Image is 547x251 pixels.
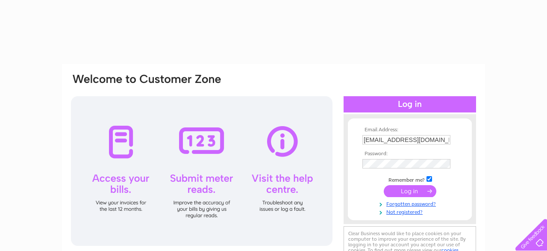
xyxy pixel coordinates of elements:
a: Not registered? [362,207,459,216]
a: Forgotten password? [362,199,459,207]
input: Submit [384,185,436,197]
td: Remember me? [360,175,459,183]
th: Email Address: [360,127,459,133]
th: Password: [360,151,459,157]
